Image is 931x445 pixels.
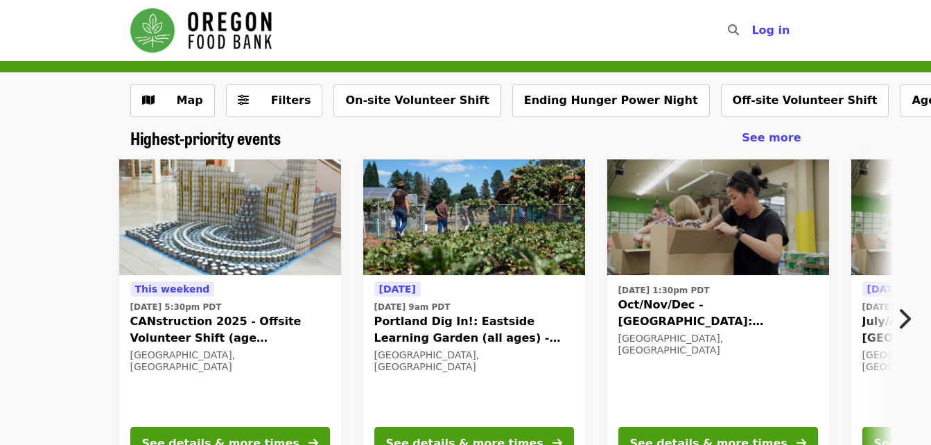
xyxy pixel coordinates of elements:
button: Off-site Volunteer Shift [721,84,889,117]
i: search icon [728,24,739,37]
div: [GEOGRAPHIC_DATA], [GEOGRAPHIC_DATA] [618,333,818,356]
img: Oct/Nov/Dec - Portland: Repack/Sort (age 8+) organized by Oregon Food Bank [607,159,829,276]
span: Map [177,94,203,107]
span: Highest-priority events [130,125,281,150]
i: chevron-right icon [897,306,911,332]
input: Search [747,14,758,47]
button: Next item [885,299,931,338]
img: Portland Dig In!: Eastside Learning Garden (all ages) - Aug/Sept/Oct organized by Oregon Food Bank [363,159,585,276]
img: CANstruction 2025 - Offsite Volunteer Shift (age 16+) organized by Oregon Food Bank [119,159,341,276]
span: [DATE] [379,283,416,295]
time: [DATE] 5:30pm PDT [130,301,222,313]
button: Ending Hunger Power Night [512,84,710,117]
span: Filters [271,94,311,107]
time: [DATE] 1:30pm PDT [618,284,710,297]
button: Show map view [130,84,215,117]
div: Highest-priority events [119,128,812,148]
time: [DATE] 9am PDT [374,301,451,313]
span: See more [742,131,801,144]
i: sliders-h icon [238,94,249,107]
a: See more [742,130,801,146]
span: Oct/Nov/Dec - [GEOGRAPHIC_DATA]: Repack/Sort (age [DEMOGRAPHIC_DATA]+) [618,297,818,330]
span: Log in [751,24,790,37]
button: Log in [740,17,801,44]
button: Filters (0 selected) [226,84,323,117]
i: map icon [142,94,155,107]
div: [GEOGRAPHIC_DATA], [GEOGRAPHIC_DATA] [374,349,574,373]
button: On-site Volunteer Shift [333,84,501,117]
span: Portland Dig In!: Eastside Learning Garden (all ages) - Aug/Sept/Oct [374,313,574,347]
a: Highest-priority events [130,128,281,148]
span: This weekend [135,283,210,295]
span: CANstruction 2025 - Offsite Volunteer Shift (age [DEMOGRAPHIC_DATA]+) [130,313,330,347]
img: Oregon Food Bank - Home [130,8,272,53]
div: [GEOGRAPHIC_DATA], [GEOGRAPHIC_DATA] [130,349,330,373]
